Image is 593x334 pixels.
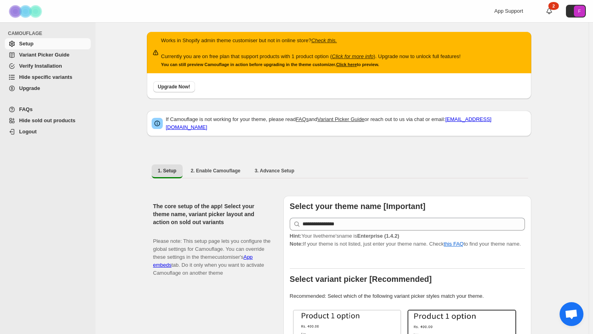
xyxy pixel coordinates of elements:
text: F [578,9,581,14]
span: Your live theme's name is [290,233,399,239]
div: 2 [548,2,559,10]
p: Works in Shopify admin theme customiser but not in online store? [161,37,461,45]
strong: Note: [290,241,303,247]
a: Setup [5,38,91,49]
a: Upgrade [5,83,91,94]
a: Variant Picker Guide [317,116,364,122]
p: Recommended: Select which of the following variant picker styles match your theme. [290,292,525,300]
a: Logout [5,126,91,137]
a: Hide specific variants [5,72,91,83]
a: FAQs [5,104,91,115]
a: Open chat [560,302,583,326]
span: App Support [494,8,523,14]
span: Upgrade [19,85,40,91]
button: Avatar with initials F [566,5,586,18]
span: 2. Enable Camouflage [191,168,240,174]
a: FAQs [296,116,309,122]
img: Camouflage [6,0,46,22]
span: Variant Picker Guide [19,52,69,58]
span: Upgrade Now! [158,84,190,90]
a: 2 [545,7,553,15]
b: Select variant picker [Recommended] [290,275,432,283]
small: You can still preview Camouflage in action before upgrading in the theme customizer. to preview. [161,62,379,67]
a: Hide sold out products [5,115,91,126]
span: Hide sold out products [19,117,76,123]
p: If your theme is not listed, just enter your theme name. Check to find your theme name. [290,232,525,248]
h2: The core setup of the app! Select your theme name, variant picker layout and action on sold out v... [153,202,271,226]
strong: Enterprise (1.4.2) [357,233,399,239]
p: Currently you are on free plan that support products with 1 product option ( ). Upgrade now to un... [161,53,461,61]
a: Click for more info [332,53,374,59]
span: 1. Setup [158,168,177,174]
span: Verify Installation [19,63,62,69]
span: Hide specific variants [19,74,72,80]
span: Logout [19,129,37,135]
a: Click here [336,62,357,67]
span: Avatar with initials F [574,6,585,17]
span: FAQs [19,106,33,112]
strong: Hint: [290,233,302,239]
a: Variant Picker Guide [5,49,91,61]
b: Select your theme name [Important] [290,202,425,211]
a: Verify Installation [5,61,91,72]
span: 3. Advance Setup [255,168,295,174]
span: CAMOUFLAGE [8,30,92,37]
p: If Camouflage is not working for your theme, please read and or reach out to us via chat or email: [166,115,527,131]
a: this FAQ [444,241,464,247]
button: Upgrade Now! [153,81,195,92]
p: Please note: This setup page lets you configure the global settings for Camouflage. You can overr... [153,229,271,277]
span: Setup [19,41,33,47]
a: Check this. [311,37,337,43]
